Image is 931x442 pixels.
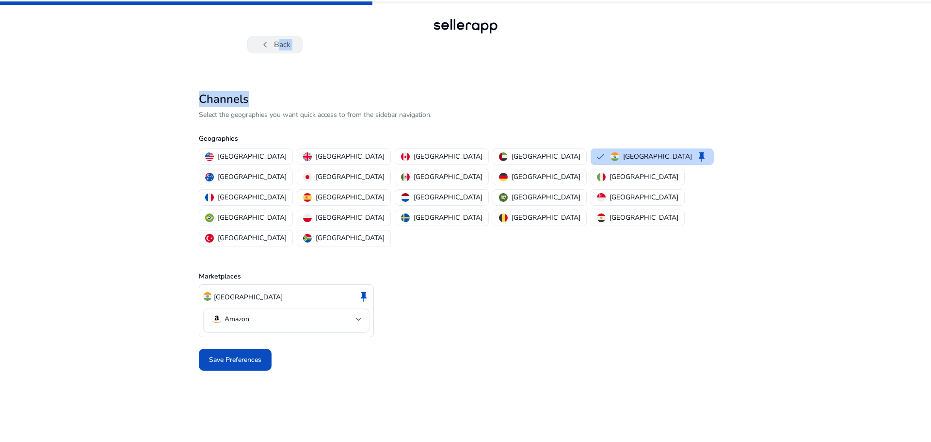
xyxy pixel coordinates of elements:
img: jp.svg [303,173,312,181]
p: Select the geographies you want quick access to from the sidebar navigation. [199,110,732,120]
p: [GEOGRAPHIC_DATA] [414,213,482,223]
button: chevron_leftBack [247,36,303,53]
p: [GEOGRAPHIC_DATA] [316,172,385,182]
p: [GEOGRAPHIC_DATA] [512,213,580,223]
img: au.svg [205,173,214,181]
h2: Channels [199,92,732,106]
span: Save Preferences [209,355,261,365]
p: Amazon [225,315,249,324]
p: [GEOGRAPHIC_DATA] [512,192,580,202]
img: be.svg [499,213,508,222]
span: chevron_left [259,39,271,50]
p: [GEOGRAPHIC_DATA] [214,292,283,302]
img: fr.svg [205,193,214,202]
img: tr.svg [205,234,214,243]
p: [GEOGRAPHIC_DATA] [218,233,287,243]
p: Geographies [199,133,732,144]
img: ca.svg [401,152,410,161]
p: [GEOGRAPHIC_DATA] [218,172,287,182]
p: [GEOGRAPHIC_DATA] [414,172,482,182]
span: keep [358,291,369,302]
p: [GEOGRAPHIC_DATA] [414,192,482,202]
img: eg.svg [597,213,606,222]
img: us.svg [205,152,214,161]
p: [GEOGRAPHIC_DATA] [316,151,385,162]
img: in.svg [610,152,619,161]
p: [GEOGRAPHIC_DATA] [316,192,385,202]
p: [GEOGRAPHIC_DATA] [218,213,287,223]
img: in.svg [203,292,212,301]
img: br.svg [205,213,214,222]
p: [GEOGRAPHIC_DATA] [512,172,580,182]
img: it.svg [597,173,606,181]
img: mx.svg [401,173,410,181]
img: sa.svg [499,193,508,202]
p: [GEOGRAPHIC_DATA] [316,213,385,223]
img: de.svg [499,173,508,181]
p: [GEOGRAPHIC_DATA] [610,213,678,223]
img: se.svg [401,213,410,222]
p: [GEOGRAPHIC_DATA] [512,151,580,162]
p: [GEOGRAPHIC_DATA] [414,151,482,162]
img: es.svg [303,193,312,202]
img: pl.svg [303,213,312,222]
p: [GEOGRAPHIC_DATA] [623,151,692,162]
img: ae.svg [499,152,508,161]
img: za.svg [303,234,312,243]
p: [GEOGRAPHIC_DATA] [218,151,287,162]
img: nl.svg [401,193,410,202]
img: uk.svg [303,152,312,161]
p: [GEOGRAPHIC_DATA] [316,233,385,243]
p: Marketplaces [199,271,732,281]
p: [GEOGRAPHIC_DATA] [218,192,287,202]
p: [GEOGRAPHIC_DATA] [610,172,678,182]
span: keep [696,151,707,163]
img: amazon.svg [211,313,223,325]
button: Save Preferences [199,349,272,371]
img: sg.svg [597,193,606,202]
p: [GEOGRAPHIC_DATA] [610,192,678,202]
